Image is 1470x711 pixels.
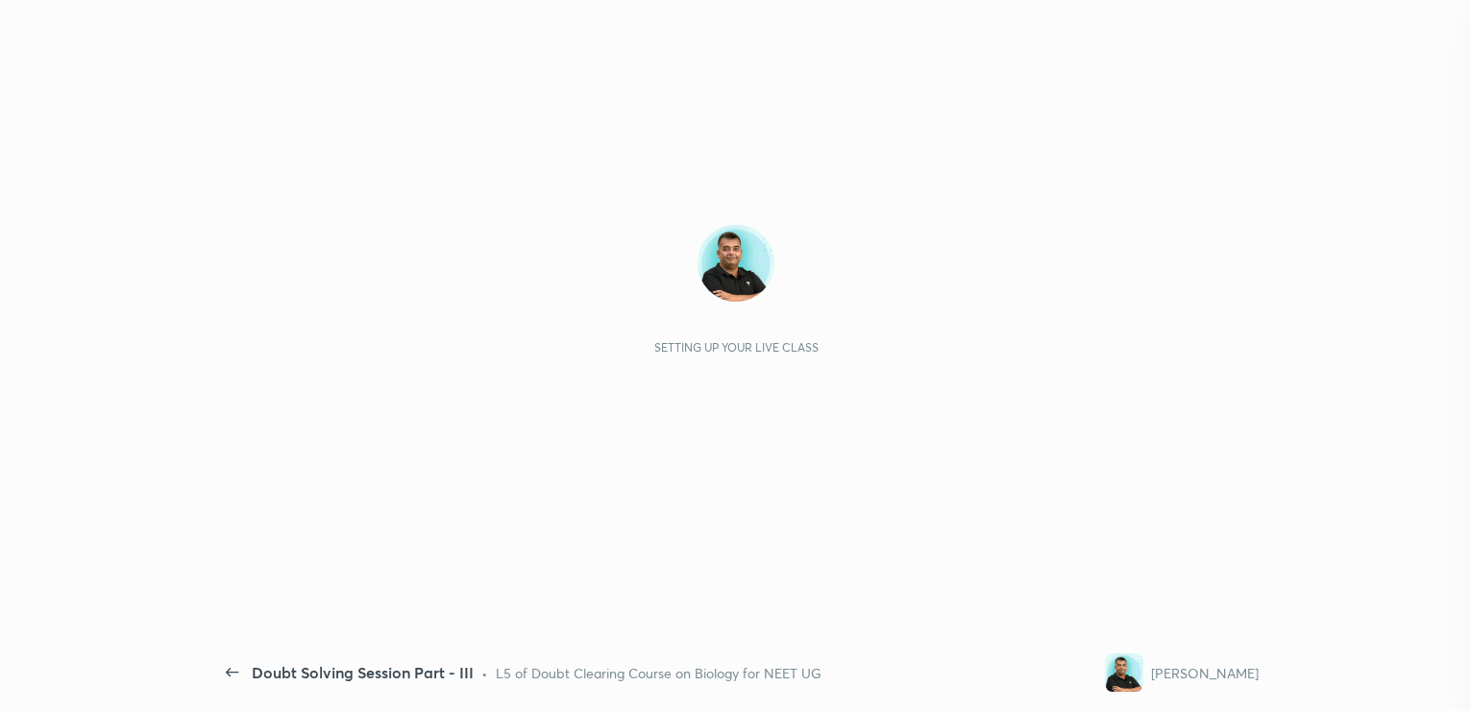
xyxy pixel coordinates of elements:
[1105,653,1143,692] img: e190d090894346628c4d23d0925f5890.jpg
[654,340,819,355] div: Setting up your live class
[252,661,474,684] div: Doubt Solving Session Part - III
[698,225,774,302] img: e190d090894346628c4d23d0925f5890.jpg
[496,663,821,683] div: L5 of Doubt Clearing Course on Biology for NEET UG
[481,663,488,683] div: •
[1151,663,1259,683] div: [PERSON_NAME]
